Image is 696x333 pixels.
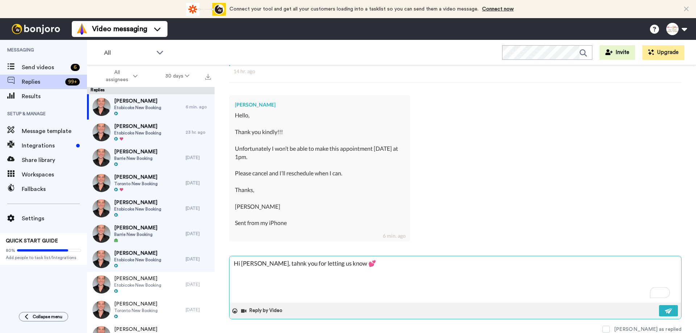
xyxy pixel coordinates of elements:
span: All [104,49,153,57]
span: Send videos [22,63,68,72]
img: vm-color.svg [76,23,88,35]
span: [PERSON_NAME] [114,275,161,282]
button: Reply by Video [240,305,285,316]
span: All assignees [102,69,132,83]
a: [PERSON_NAME]Toronto New Booking[DATE] [87,170,215,196]
span: Message template [22,127,87,136]
img: 324ca26f-d652-4a55-9183-4863e75223ac-thumb.jpg [92,301,111,319]
span: Toronto New Booking [114,181,158,187]
div: [DATE] [186,205,211,211]
span: 80% [6,247,15,253]
img: export.svg [205,74,211,80]
img: f4e70438-8d6e-4a84-b211-887d6acfb843-thumb.jpg [92,174,111,192]
img: 3a8b897e-b291-4b11-8b74-09940450cbe0-thumb.jpg [92,123,111,141]
div: [DATE] [186,155,211,161]
button: 30 days [152,70,203,83]
textarea: To enrich screen reader interactions, please activate Accessibility in Grammarly extension settings [229,256,681,303]
span: [PERSON_NAME] [114,199,161,206]
div: 23 hr. ago [186,129,211,135]
img: bj-logo-header-white.svg [9,24,63,34]
span: [PERSON_NAME] [114,97,161,105]
div: [PERSON_NAME] [235,101,404,108]
div: [PERSON_NAME] as replied [614,326,681,333]
span: Etobicoke New Booking [114,282,161,288]
span: [PERSON_NAME] [114,224,157,232]
div: 14 hr. ago [233,68,677,75]
div: 99 + [65,78,80,86]
a: [PERSON_NAME]Etobicoke New Booking[DATE] [87,196,215,221]
div: 6 min. ago [186,104,211,110]
img: 9a7865db-0038-47f0-a783-8f8a193ffddc-thumb.jpg [92,199,111,217]
span: [PERSON_NAME] [114,326,157,333]
img: e9b3ce96-1693-496e-828f-109a94c20d5c-thumb.jpg [92,149,111,167]
span: [PERSON_NAME] [114,250,161,257]
span: Connect your tool and get all your customers loading into a tasklist so you can send them a video... [229,7,478,12]
img: 8a1051ef-e1f3-473a-a784-a8a198b0a1cd-thumb.jpg [92,250,111,268]
span: Toronto New Booking [114,308,158,313]
span: Settings [22,214,87,223]
span: Results [22,92,87,101]
a: [PERSON_NAME]Etobicoke New Booking[DATE] [87,272,215,297]
span: Etobicoke New Booking [114,130,161,136]
span: Barrie New Booking [114,155,157,161]
span: QUICK START GUIDE [6,238,58,243]
span: Video messaging [92,24,147,34]
a: [PERSON_NAME]Toronto New Booking[DATE] [87,297,215,322]
div: 6 min. ago [383,232,406,240]
span: Collapse menu [33,314,62,320]
button: Collapse menu [19,312,68,321]
div: Replies [87,87,215,94]
img: send-white.svg [665,308,673,314]
a: [PERSON_NAME]Etobicoke New Booking23 hr. ago [87,120,215,145]
a: Connect now [482,7,514,12]
span: Add people to task list/Integrations [6,255,81,261]
div: 6 [71,64,80,71]
span: Etobicoke New Booking [114,206,161,212]
span: Workspaces [22,170,87,179]
img: 94a2fad4-1e06-4435-a6e2-a226c5426093-thumb.jpg [92,275,111,294]
div: Hello, Thank you kindly!!! Unfortunately I won’t be able to make this appointment [DATE] at 1pm. ... [235,111,404,236]
button: Export all results that match these filters now. [203,71,213,82]
span: [PERSON_NAME] [114,174,158,181]
div: [DATE] [186,307,211,313]
img: 79e81abd-d6cd-47dd-97d1-b0eff9858f25-thumb.jpg [92,98,111,116]
div: [DATE] [186,282,211,287]
div: animation [186,3,226,16]
span: Etobicoke New Booking [114,105,161,111]
span: Barrie New Booking [114,232,157,237]
a: [PERSON_NAME]Barrie New Booking[DATE] [87,145,215,170]
button: Upgrade [642,45,684,60]
span: Integrations [22,141,73,150]
button: All assignees [88,66,152,86]
span: [PERSON_NAME] [114,148,157,155]
span: Share library [22,156,87,165]
a: [PERSON_NAME]Etobicoke New Booking6 min. ago [87,94,215,120]
a: [PERSON_NAME]Etobicoke New Booking[DATE] [87,246,215,272]
img: 0d322bcd-e2d2-4612-b70c-9646658d9d9a-thumb.jpg [92,225,111,243]
span: Fallbacks [22,185,87,193]
div: [DATE] [186,231,211,237]
button: Invite [600,45,635,60]
span: Replies [22,78,62,86]
span: [PERSON_NAME] [114,123,161,130]
div: [DATE] [186,180,211,186]
span: [PERSON_NAME] [114,300,158,308]
a: [PERSON_NAME]Barrie New Booking[DATE] [87,221,215,246]
span: Etobicoke New Booking [114,257,161,263]
div: [DATE] [186,256,211,262]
